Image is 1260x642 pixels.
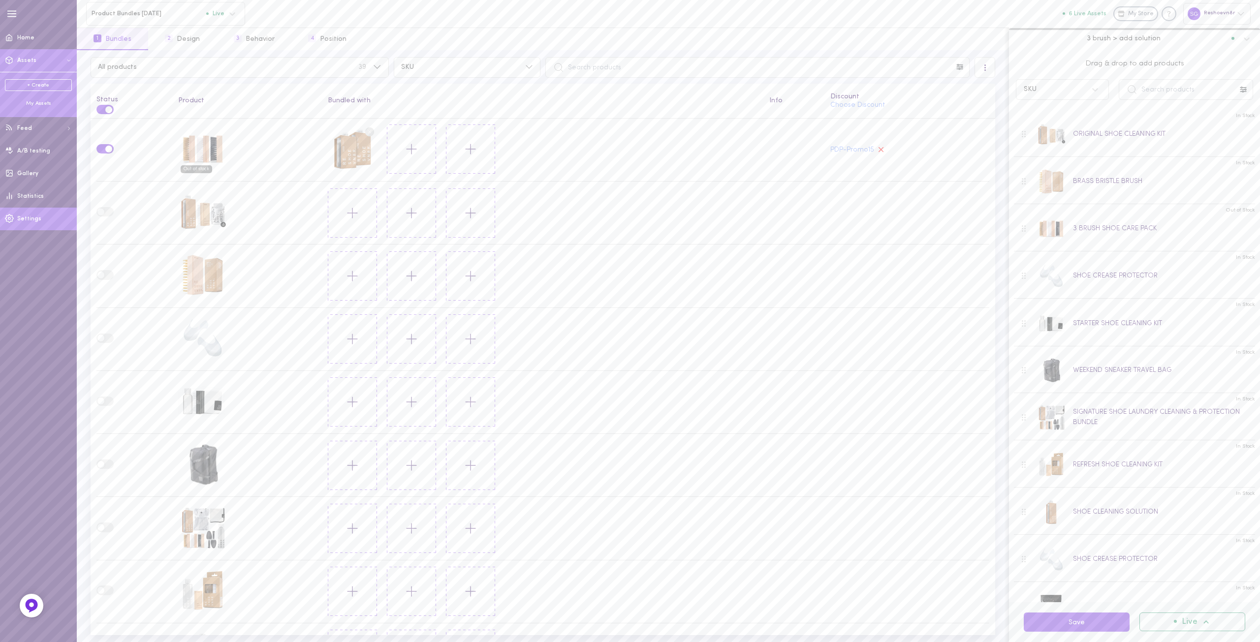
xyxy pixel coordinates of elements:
button: Choose Discount [830,102,885,109]
span: 39 [358,64,366,71]
div: STARTER SHOE CLEANING KIT [1073,318,1162,329]
span: A/B testing [17,148,50,154]
span: Settings [17,216,41,222]
div: REFRESH SHOE CLEANING KIT [1073,459,1163,470]
span: 3 brush > add solution [1087,34,1161,43]
span: In Stock [1236,584,1255,592]
div: SIGNATURE SHOE LAUNDRY CLEANING & PROTECTION BUNDLE [1073,407,1247,428]
span: In Stock [1236,349,1255,356]
div: Info [769,97,819,104]
span: 1 [94,34,101,42]
div: SHOE CLEANING SOLUTION [328,124,377,176]
button: 4Position [291,28,363,50]
span: In Stock [1236,490,1255,497]
span: Feed [17,125,32,131]
div: SHOE CREASE PROTECTOR [1073,271,1158,281]
span: Product Bundles [DATE] [92,10,206,17]
div: ORIGINAL SHOE CLEANING KIT [178,187,227,239]
div: My Assets [5,100,72,107]
span: Out of Stock [1226,207,1255,214]
div: STARTER SHOE CLEANING KIT [178,376,227,428]
span: In Stock [1236,159,1255,167]
div: SHOE CREASE PROTECTOR [178,313,227,365]
button: All products39 [91,57,389,78]
button: Live [1139,612,1245,631]
img: Feedback Button [24,598,39,613]
button: PDP-Promo15 [830,147,874,153]
div: SKU [1024,86,1037,93]
span: Assets [17,58,36,63]
span: Gallery [17,171,38,177]
button: 3Behavior [217,28,291,50]
input: Search products [545,57,970,78]
a: 6 Live Assets [1063,10,1113,17]
span: In Stock [1236,254,1255,261]
div: Reshoevn8r [1183,3,1251,24]
div: Status [96,90,167,103]
span: All products [98,64,358,71]
span: In Stock [1236,396,1255,403]
span: Out of stock [181,165,212,173]
div: CULTURE COLLAB SHOE CLEANING KIT [1073,601,1191,611]
a: + Create [5,79,72,91]
div: BRASS BRISTLE BRUSH [1073,176,1142,186]
span: My Store [1128,10,1154,19]
div: Knowledge center [1162,6,1176,21]
button: 6 Live Assets [1063,10,1106,17]
span: Home [17,35,34,41]
span: In Stock [1236,112,1255,120]
div: Discount [830,93,989,100]
span: 3 [234,34,242,42]
button: SKU [394,57,540,78]
div: Bundled with [328,97,758,104]
button: 1Bundles [77,28,148,50]
span: SKU [401,64,518,71]
input: Search products [1119,79,1253,100]
span: In Stock [1236,301,1255,308]
div: 3 BRUSH SHOE CARE PACK [178,124,227,176]
span: 2 [165,34,173,42]
div: ORIGINAL SHOE CLEANING KIT [1073,129,1165,139]
span: Live [1182,618,1197,626]
div: WEEKEND SNEAKER TRAVEL BAG [178,440,227,491]
div: BRASS BRISTLE BRUSH [178,250,227,302]
span: In Stock [1236,537,1255,545]
div: Product [178,97,316,104]
span: In Stock [1236,443,1255,450]
span: Live [206,10,224,17]
span: 4 [308,34,316,42]
span: Drag & drop to add products [1016,59,1253,69]
div: 3 BRUSH SHOE CARE PACK [1073,223,1157,234]
div: SIGNATURE SHOE LAUNDRY CLEANING & PROTECTION BUNDLE [178,503,227,554]
div: WEEKEND SNEAKER TRAVEL BAG [1073,365,1171,375]
div: SHOE CREASE PROTECTOR [1073,554,1158,564]
span: Statistics [17,193,44,199]
div: SHOE CLEANING SOLUTION [1073,507,1158,517]
button: Save [1024,612,1130,632]
a: My Store [1113,6,1158,21]
div: REFRESH SHOE CLEANING KIT [178,566,227,617]
button: 2Design [148,28,217,50]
